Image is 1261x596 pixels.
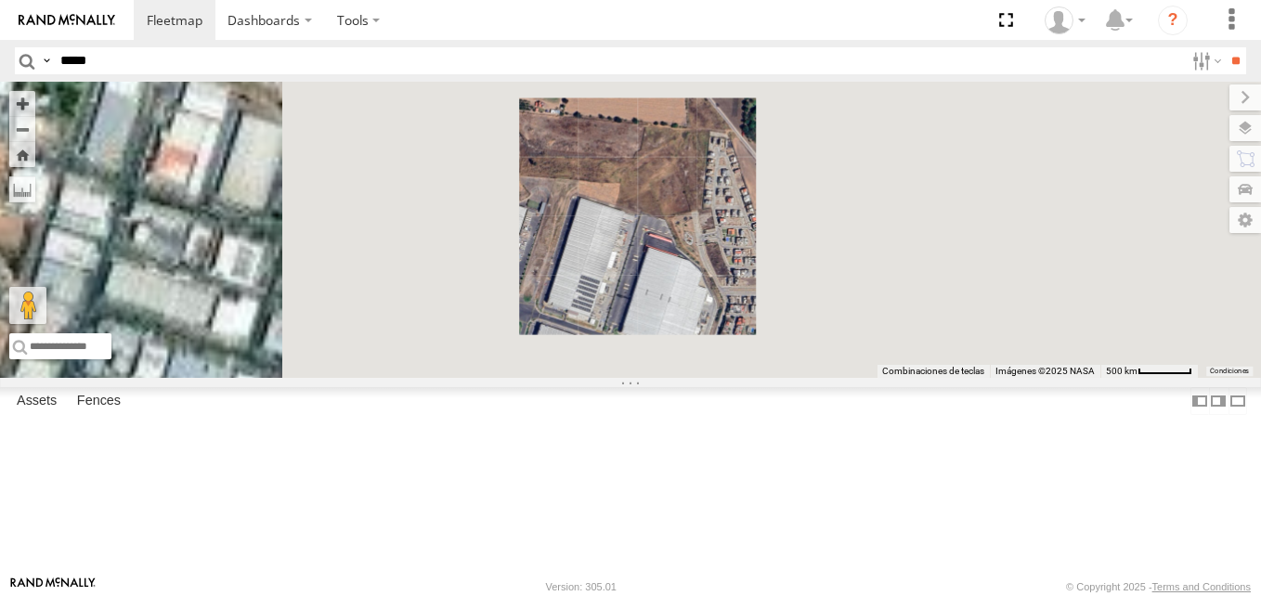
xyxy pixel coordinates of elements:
div: © Copyright 2025 - [1066,581,1251,592]
label: Dock Summary Table to the Left [1190,387,1209,414]
a: Terms and Conditions [1152,581,1251,592]
button: Zoom out [9,116,35,142]
div: XPD GLOBAL [1038,6,1092,34]
button: Zoom in [9,91,35,116]
img: rand-logo.svg [19,14,115,27]
label: Hide Summary Table [1228,387,1247,414]
i: ? [1158,6,1188,35]
label: Search Query [39,47,54,74]
span: 500 km [1106,366,1137,376]
label: Measure [9,176,35,202]
button: Combinaciones de teclas [882,365,984,378]
label: Dock Summary Table to the Right [1209,387,1228,414]
label: Assets [7,388,66,414]
button: Zoom Home [9,142,35,167]
a: Visit our Website [10,577,96,596]
button: Arrastra el hombrecito naranja al mapa para abrir Street View [9,287,46,324]
a: Condiciones [1210,368,1249,375]
label: Fences [68,388,130,414]
button: Escala del mapa: 500 km por 55 píxeles [1100,365,1198,378]
label: Search Filter Options [1185,47,1225,74]
span: Imágenes ©2025 NASA [995,366,1095,376]
div: Version: 305.01 [546,581,617,592]
label: Map Settings [1229,207,1261,233]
